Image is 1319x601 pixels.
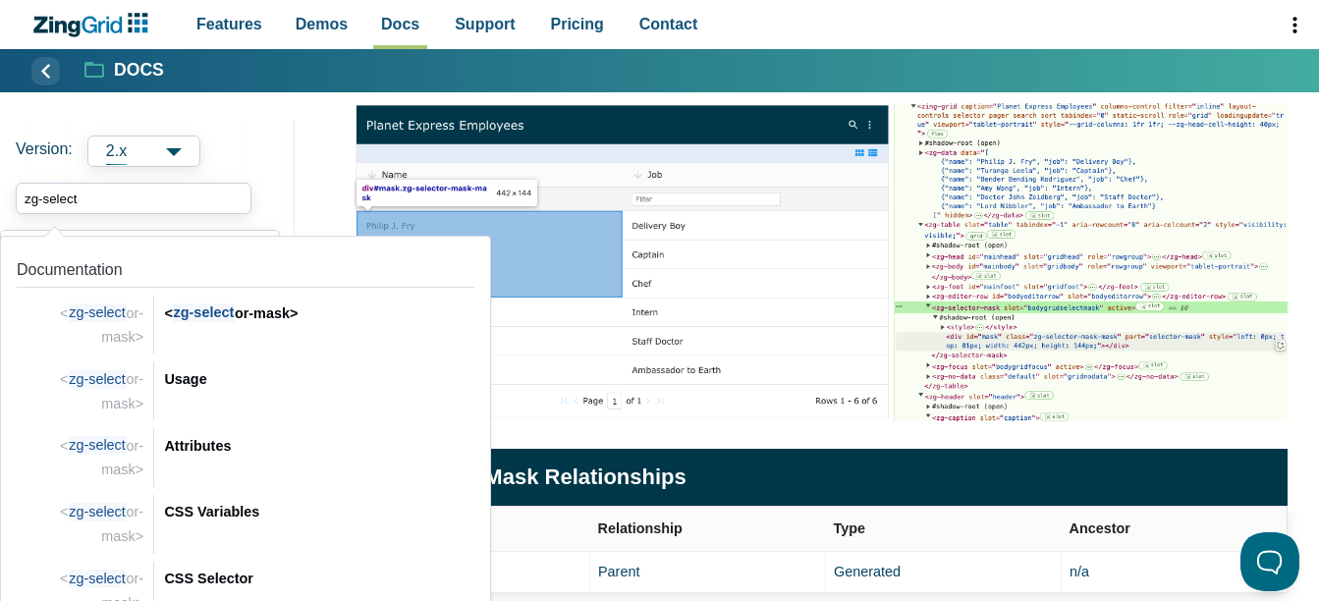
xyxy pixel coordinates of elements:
a: Link to the result [9,355,482,421]
span: zg-select [69,503,127,521]
div: < or-mask> [164,301,474,325]
td: Generated [826,551,1062,592]
th: Type [826,506,1062,551]
span: < or-mask> [60,503,143,544]
td: Parent [590,551,826,592]
th: Ancestor [1062,506,1288,551]
span: Pricing [551,11,604,37]
a: Link to the result [9,420,482,487]
label: Versions [16,136,279,167]
span: < or-mask> [60,370,143,411]
span: Support [455,11,515,37]
div: CSS Selector [164,567,474,590]
td: n/a [1062,551,1288,592]
a: Docs [85,59,164,82]
span: Documentation [17,261,123,278]
div: CSS Variables [164,500,474,523]
span: Demos [296,11,348,37]
span: < or-mask> [60,303,143,345]
th: Relationship [590,506,826,551]
span: zg-select [173,303,235,322]
a: Link to the result [9,245,482,355]
input: search input [16,183,251,214]
strong: Docs [114,62,164,80]
caption: ZGSelectorMask Relationships [354,449,1288,505]
span: zg-select [69,370,127,389]
span: Version: [16,136,73,167]
span: Docs [381,11,419,37]
a: ZingChart Logo. Click to return to the homepage [31,13,158,37]
span: Contact [639,11,698,37]
span: zg-select [69,570,127,588]
a: Link to the result [9,487,482,554]
div: Usage [164,367,474,391]
span: < or-mask> [60,436,143,477]
span: zg-select [69,436,127,455]
img: Image of the DOM relationship for the zg-selector-mask web component tag [354,103,1288,421]
span: zg-select [69,303,127,322]
iframe: Help Scout Beacon - Open [1240,532,1299,591]
div: Attributes [164,434,474,458]
span: Features [196,11,262,37]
